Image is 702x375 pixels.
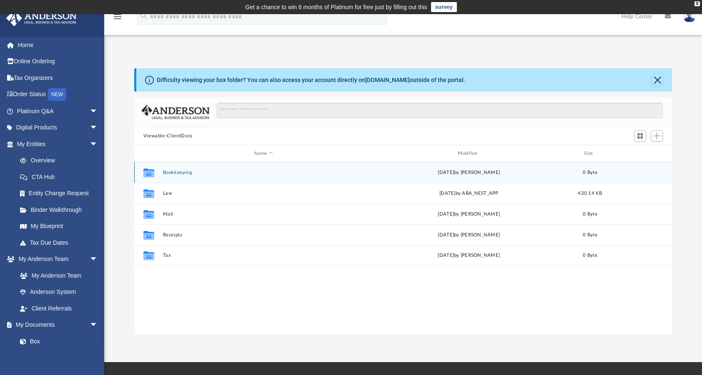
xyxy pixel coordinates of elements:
a: Tax Organizers [6,70,110,86]
a: My Documentsarrow_drop_down [6,317,106,333]
button: Viewable-ClientDocs [143,132,193,140]
a: Client Referrals [12,300,106,317]
span: 0 Byte [583,212,597,216]
a: My Blueprint [12,218,106,235]
button: Receipts [163,232,364,238]
input: Search files and folders [217,103,663,119]
button: Bookkeeping [163,170,364,175]
button: Tax [163,253,364,258]
div: [DATE] by [PERSON_NAME] [368,252,570,259]
div: Name [162,150,364,157]
a: survey [431,2,457,12]
a: Binder Walkthrough [12,201,110,218]
span: 0 Byte [583,233,597,237]
span: 0 Byte [583,170,597,175]
div: Get a chance to win 6 months of Platinum for free just by filling out this [245,2,427,12]
span: arrow_drop_down [90,103,106,120]
button: Mail [163,211,364,217]
i: search [139,11,148,20]
div: grid [134,162,672,335]
button: Add [651,130,663,142]
a: Anderson System [12,284,106,300]
a: Order StatusNEW [6,86,110,103]
a: Online Ordering [6,53,110,70]
div: close [694,1,700,6]
span: arrow_drop_down [90,136,106,153]
a: Platinum Q&Aarrow_drop_down [6,103,110,119]
a: Digital Productsarrow_drop_down [6,119,110,136]
a: Entity Change Request [12,185,110,202]
div: id [610,150,669,157]
div: [DATE] by [PERSON_NAME] [368,231,570,239]
a: CTA Hub [12,169,110,185]
span: 0 Byte [583,253,597,258]
span: arrow_drop_down [90,317,106,334]
button: Close [652,74,663,86]
div: id [138,150,158,157]
a: menu [113,16,123,22]
button: Law [163,191,364,196]
span: arrow_drop_down [90,119,106,137]
div: Modified [368,150,569,157]
div: Size [573,150,607,157]
a: Home [6,37,110,53]
a: Box [12,333,102,350]
span: arrow_drop_down [90,251,106,268]
div: [DATE] by ABA_NEST_APP [368,190,570,197]
div: [DATE] by [PERSON_NAME] [368,169,570,176]
a: Overview [12,152,110,169]
a: My Anderson Team [12,267,102,284]
div: Difficulty viewing your box folder? You can also access your account directly on outside of the p... [157,76,465,84]
img: User Pic [683,10,696,22]
div: [DATE] by [PERSON_NAME] [368,211,570,218]
i: menu [113,12,123,22]
span: 420.14 KB [578,191,602,196]
a: [DOMAIN_NAME] [365,77,410,83]
img: Anderson Advisors Platinum Portal [4,10,79,26]
a: My Entitiesarrow_drop_down [6,136,110,152]
a: My Anderson Teamarrow_drop_down [6,251,106,268]
a: Tax Due Dates [12,234,110,251]
button: Switch to Grid View [634,130,647,142]
div: NEW [48,88,66,101]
